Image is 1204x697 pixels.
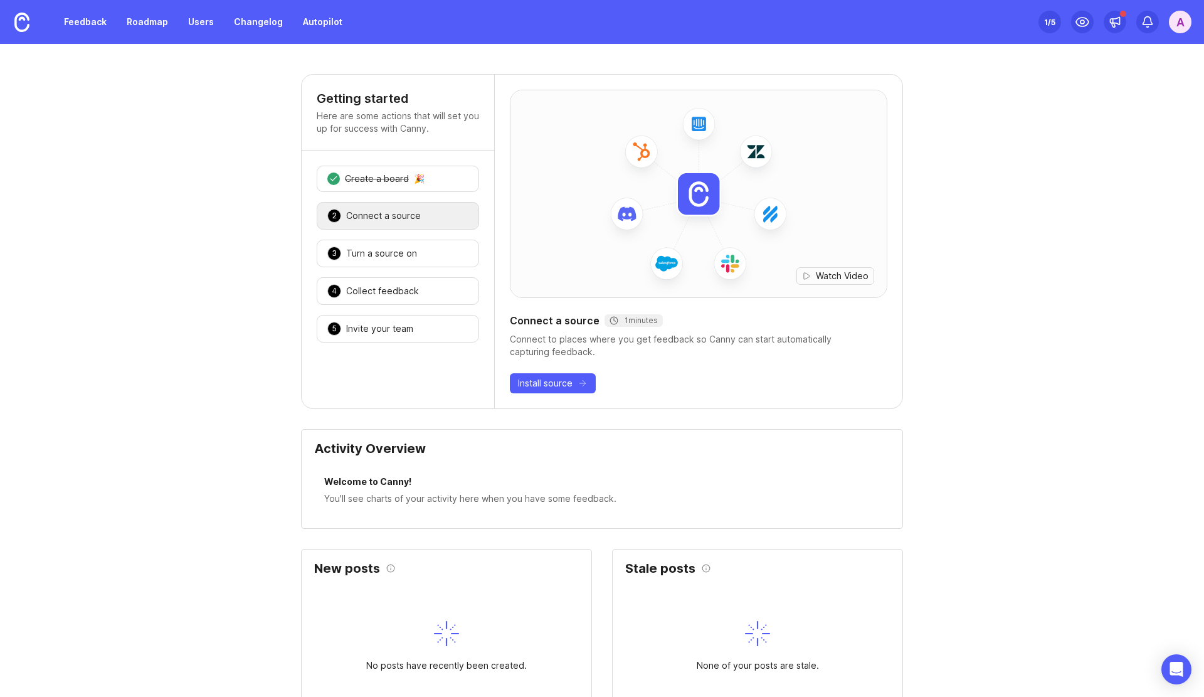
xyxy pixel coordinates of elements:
[510,373,596,393] button: Install source
[816,270,869,282] span: Watch Video
[346,247,417,260] div: Turn a source on
[1169,11,1191,33] button: A
[510,333,887,358] div: Connect to places where you get feedback so Canny can start automatically capturing feedback.
[414,174,425,183] div: 🎉
[510,313,887,328] div: Connect a source
[366,659,527,673] div: No posts have recently been created.
[610,316,658,326] div: 1 minutes
[327,247,341,260] div: 3
[1044,13,1055,31] div: 1 /5
[434,621,459,646] img: svg+xml;base64,PHN2ZyB3aWR0aD0iNDAiIGhlaWdodD0iNDAiIGZpbGw9Im5vbmUiIHhtbG5zPSJodHRwOi8vd3d3LnczLm...
[314,442,890,465] div: Activity Overview
[327,284,341,298] div: 4
[56,11,114,33] a: Feedback
[1038,11,1061,33] button: 1/5
[317,90,479,107] h4: Getting started
[181,11,221,33] a: Users
[697,659,819,673] div: None of your posts are stale.
[327,322,341,336] div: 5
[745,621,770,646] img: svg+xml;base64,PHN2ZyB3aWR0aD0iNDAiIGhlaWdodD0iNDAiIGZpbGw9Im5vbmUiIHhtbG5zPSJodHRwOi8vd3d3LnczLm...
[796,267,874,285] button: Watch Video
[1161,654,1191,684] div: Open Intercom Messenger
[327,209,341,223] div: 2
[625,562,695,575] h2: Stale posts
[345,173,409,185] div: Create a board
[324,475,880,492] div: Welcome to Canny!
[314,562,380,575] h2: New posts
[346,322,413,335] div: Invite your team
[226,11,290,33] a: Changelog
[14,13,29,32] img: Canny Home
[346,285,419,297] div: Collect feedback
[518,377,573,390] span: Install source
[510,81,887,307] img: installed-source-hero-8cc2ac6e746a3ed68ab1d0118ebd9805.png
[295,11,350,33] a: Autopilot
[324,492,880,506] div: You'll see charts of your activity here when you have some feedback.
[317,110,479,135] p: Here are some actions that will set you up for success with Canny.
[119,11,176,33] a: Roadmap
[346,210,421,222] div: Connect a source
